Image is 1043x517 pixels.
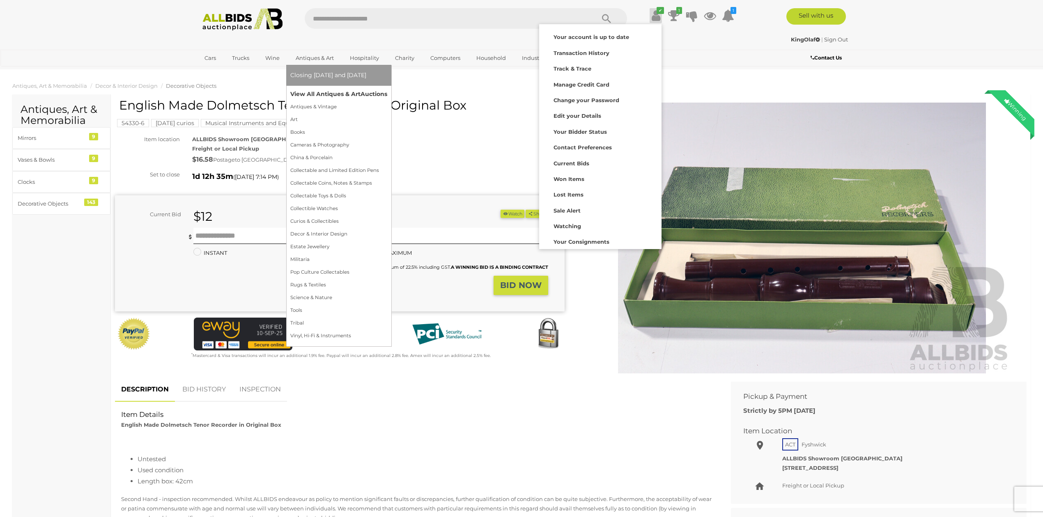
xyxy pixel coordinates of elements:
h2: Pickup & Payment [743,393,1002,400]
div: Postage [192,154,565,166]
mark: [DATE] curios [151,119,199,127]
img: eWAY Payment Gateway [194,318,292,350]
strong: $16.58 [192,156,213,163]
a: Lost Items [539,186,662,201]
label: INSTANT [193,248,227,258]
div: Vases & Bowls [18,155,85,165]
i: 1 [676,7,682,14]
span: Freight or Local Pickup [782,482,844,489]
a: Cars [199,51,221,65]
div: Clocks [18,177,85,187]
a: Your Bidder Status [539,123,662,139]
a: Decorative Objects [166,82,216,89]
a: Transaction History [539,44,662,60]
a: [GEOGRAPHIC_DATA] [199,65,268,78]
a: Musical Instruments and Equipment [201,120,315,126]
i: ✔ [657,7,664,14]
a: Hospitality [345,51,384,65]
button: Search [586,8,627,29]
a: Antiques & Art [290,51,339,65]
div: 9 [89,133,98,140]
div: Mirrors [18,133,85,143]
strong: English Made Dolmetsch Tenor Recorder in Original Box [121,421,281,428]
a: Decor & Interior Design [95,82,158,89]
strong: ALLBIDS Showroom [GEOGRAPHIC_DATA] [192,136,312,142]
small: This Item will incur a Buyer's Premium of 22.5% including GST. [313,264,548,270]
a: 1 [668,8,680,23]
div: Winning [997,90,1034,128]
a: BID HISTORY [176,377,232,402]
small: Mastercard & Visa transactions will incur an additional 1.9% fee. Paypal will incur an additional... [191,353,491,358]
span: ACT [782,438,798,451]
a: Antiques, Art & Memorabilia [12,82,87,89]
a: Computers [425,51,466,65]
a: Track & Trace [539,60,662,75]
img: PCI DSS compliant [406,318,488,350]
a: Sign Out [824,36,848,43]
mark: Musical Instruments and Equipment [201,119,315,127]
li: Length box: 42cm [138,476,712,487]
span: Fyshwick [799,439,828,450]
b: Contact Us [811,55,842,61]
span: to [GEOGRAPHIC_DATA], [GEOGRAPHIC_DATA], 2620 [235,156,376,163]
a: Your Consignments [539,233,662,249]
li: Untested [138,453,712,464]
a: Wine [260,51,285,65]
a: Current Bids [539,155,662,170]
strong: Edit your Details [554,112,601,119]
h1: English Made Dolmetsch Tenor Recorder in Original Box [119,98,563,112]
strong: Freight or Local Pickup [192,145,259,152]
a: 54330-6 [117,120,149,126]
li: Watch this item [501,210,524,218]
strong: Won Items [554,176,584,182]
a: Mirrors 9 [12,127,110,149]
strong: 1d 12h 35m [192,172,233,181]
button: BID NOW [494,276,548,295]
button: Share [526,210,548,218]
div: Current Bid [115,210,187,219]
div: Item location [109,135,186,144]
b: Strictly by 5PM [DATE] [743,407,816,414]
strong: Sale Alert [554,207,581,214]
strong: Contact Preferences [554,144,612,151]
label: MAXIMUM [374,248,412,258]
a: Charity [390,51,420,65]
a: Decorative Objects 143 [12,193,110,215]
a: Contact Preferences [539,139,662,154]
strong: Watching [554,223,581,229]
a: INSPECTION [233,377,287,402]
a: Clocks 9 [12,171,110,193]
a: Change your Password [539,92,662,107]
h2: Item Details [121,411,712,419]
a: Contact Us [811,53,844,62]
h2: Item Location [743,427,1002,435]
img: English Made Dolmetsch Tenor Recorder in Original Box [592,103,1012,373]
strong: Manage Credit Card [554,81,609,88]
strong: [STREET_ADDRESS] [782,464,839,471]
a: Won Items [539,170,662,186]
div: Set to close [109,170,186,179]
strong: Track & Trace [554,65,591,72]
a: Household [471,51,511,65]
b: A WINNING BID IS A BINDING CONTRACT [451,264,548,270]
strong: KingOlaf [791,36,820,43]
div: 143 [84,199,98,206]
a: KingOlaf [791,36,821,43]
strong: ALLBIDS Showroom [GEOGRAPHIC_DATA] [782,455,903,462]
button: Watch [501,210,524,218]
a: [DATE] curios [151,120,199,126]
a: Sale Alert [539,202,662,217]
span: | [821,36,823,43]
img: Secured by Rapid SSL [532,318,565,350]
img: Official PayPal Seal [117,318,151,350]
span: ( ) [233,174,279,180]
a: Manage Credit Card [539,76,662,92]
a: Trucks [227,51,255,65]
i: 1 [731,7,736,14]
strong: Your Bidder Status [554,128,607,135]
h2: Antiques, Art & Memorabilia [21,104,102,126]
a: ✔ [650,8,662,23]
